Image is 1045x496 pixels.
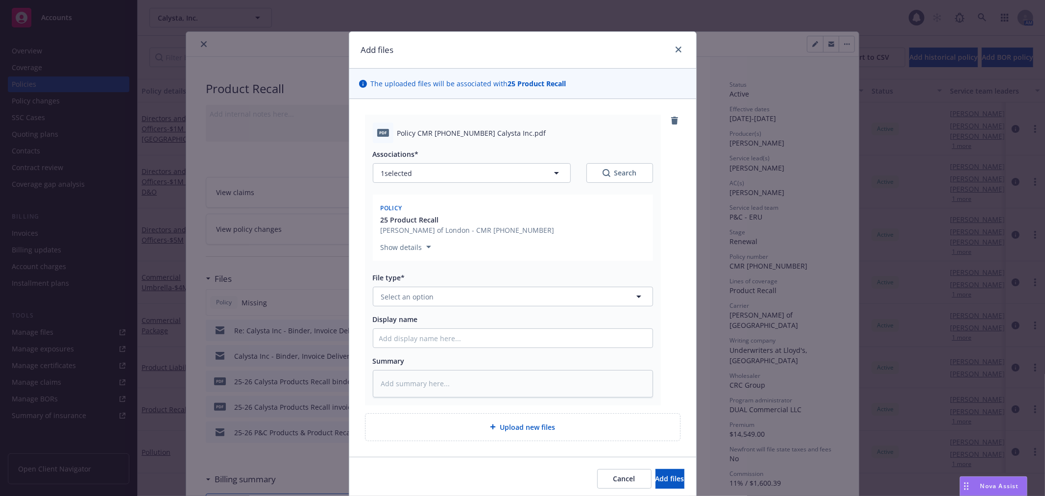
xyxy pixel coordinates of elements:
div: Upload new files [365,413,680,441]
button: Nova Assist [960,476,1027,496]
span: Upload new files [500,422,555,432]
button: Select an option [373,287,653,306]
span: Nova Assist [980,482,1019,490]
span: Summary [373,356,405,366]
span: Select an option [381,292,434,302]
span: Display name [373,315,418,324]
input: Add display name here... [373,329,653,347]
div: Drag to move [960,477,972,496]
